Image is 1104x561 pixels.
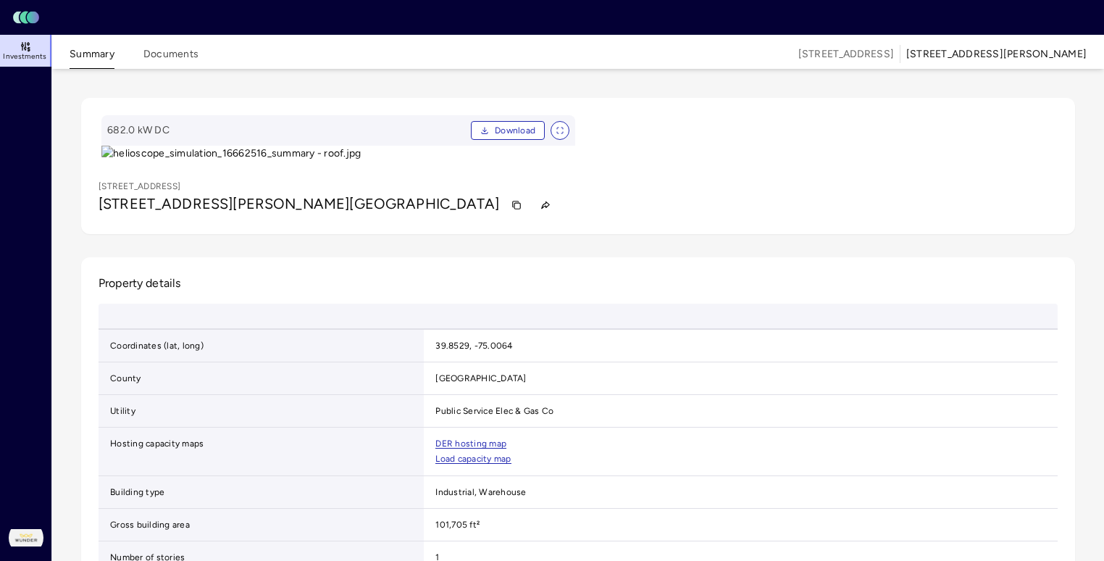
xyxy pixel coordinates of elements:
[906,46,1087,62] div: [STREET_ADDRESS][PERSON_NAME]
[101,146,575,162] img: helioscope_simulation_16662516_summary - roof.jpg
[3,52,46,61] span: Investments
[99,428,424,476] td: Hosting capacity maps
[424,362,1058,395] td: [GEOGRAPHIC_DATA]
[99,179,180,194] p: [STREET_ADDRESS]
[471,121,545,140] button: Download PDF
[99,509,424,541] td: Gross building area
[70,38,198,69] div: tabs
[107,122,465,138] span: 682.0 kW DC
[99,275,1058,292] h2: Property details
[495,123,535,138] span: Download
[551,121,569,140] button: View full size image
[99,476,424,509] td: Building type
[424,476,1058,509] td: Industrial, Warehouse
[435,439,506,449] a: DER hosting map
[99,362,424,395] td: County
[798,46,894,62] span: [STREET_ADDRESS]
[435,454,511,464] a: Load capacity map
[424,509,1058,541] td: 101,705 ft²
[424,395,1058,428] td: Public Service Elec & Gas Co
[233,195,499,212] span: [PERSON_NAME][GEOGRAPHIC_DATA]
[70,46,114,69] button: Summary
[99,330,424,362] td: Coordinates (lat, long)
[424,330,1058,362] td: 39.8529, -75.0064
[9,520,43,555] img: Wunder
[143,46,198,69] button: Documents
[99,395,424,428] td: Utility
[99,195,233,212] span: [STREET_ADDRESS]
